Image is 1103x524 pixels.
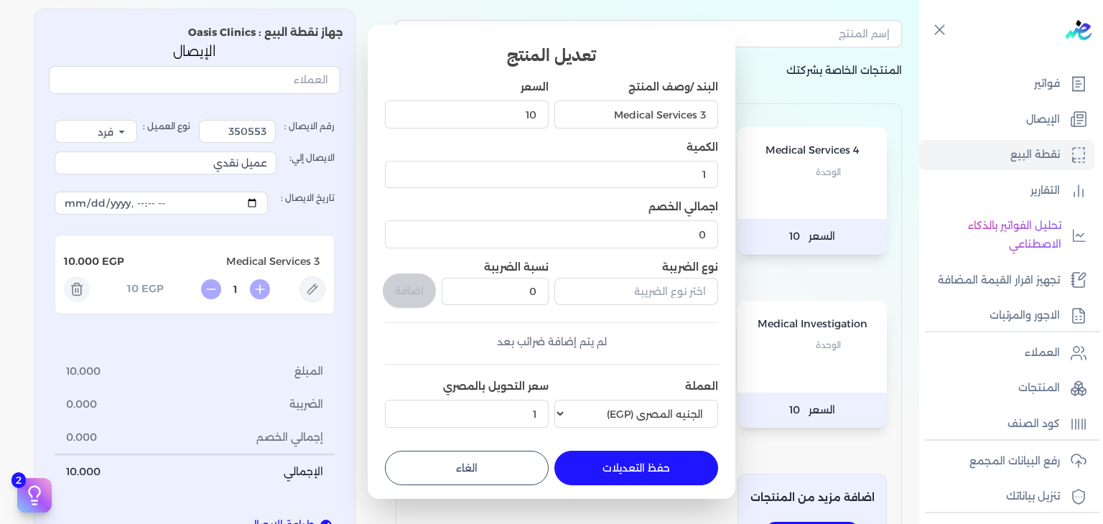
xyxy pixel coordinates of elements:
[554,260,718,275] label: نوع الضريبة
[554,451,718,485] button: حفظ التعديلات
[685,380,718,393] label: العملة
[484,261,549,273] label: نسبة الضريبة
[385,100,549,128] input: السعر
[554,278,718,311] button: اختر نوع الضريبة
[385,400,549,427] input: سعر التحويل بالمصري
[554,278,718,305] input: اختر نوع الضريبة
[385,161,718,188] input: الكمية
[443,380,549,393] label: سعر التحويل بالمصري
[648,200,718,213] label: اجمالي الخصم
[385,42,718,68] h3: تعديل المنتج
[554,100,718,128] input: البند /وصف المنتج
[442,278,549,305] input: نسبة الضريبة
[521,80,549,93] label: السعر
[385,334,718,350] div: لم يتم إضافة ضرائب بعد
[385,220,718,248] input: اجمالي الخصم
[687,141,718,154] label: الكمية
[628,80,718,93] label: البند /وصف المنتج
[385,451,549,485] button: الغاء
